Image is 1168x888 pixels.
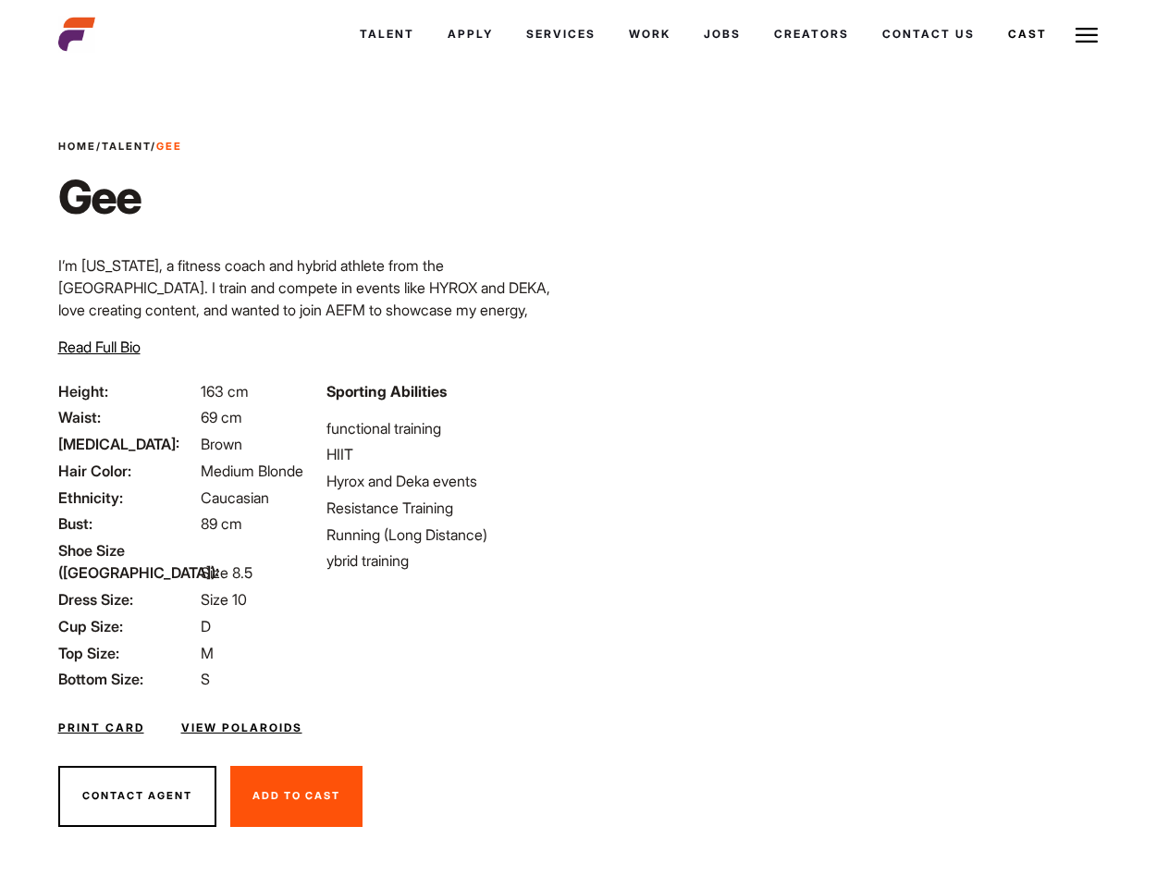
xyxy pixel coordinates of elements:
[58,380,197,402] span: Height:
[201,563,252,582] span: Size 8.5
[326,382,447,401] strong: Sporting Abilities
[201,462,303,480] span: Medium Blonde
[58,254,573,343] p: I’m [US_STATE], a fitness coach and hybrid athlete from the [GEOGRAPHIC_DATA]. I train and compet...
[326,417,572,439] li: functional training
[326,524,572,546] li: Running (Long Distance)
[201,617,211,635] span: D
[58,433,197,455] span: [MEDICAL_DATA]:
[252,789,340,802] span: Add To Cast
[58,406,197,428] span: Waist:
[991,9,1063,59] a: Cast
[230,766,363,827] button: Add To Cast
[326,470,572,492] li: Hyrox and Deka events
[510,9,612,59] a: Services
[58,642,197,664] span: Top Size:
[431,9,510,59] a: Apply
[58,539,197,584] span: Shoe Size ([GEOGRAPHIC_DATA]):
[58,615,197,637] span: Cup Size:
[757,9,866,59] a: Creators
[866,9,991,59] a: Contact Us
[201,590,247,609] span: Size 10
[58,588,197,610] span: Dress Size:
[201,644,214,662] span: M
[58,140,96,153] a: Home
[58,668,197,690] span: Bottom Size:
[181,720,302,736] a: View Polaroids
[58,720,144,736] a: Print Card
[58,338,141,356] span: Read Full Bio
[58,16,95,53] img: cropped-aefm-brand-fav-22-square.png
[58,460,197,482] span: Hair Color:
[201,488,269,507] span: Caucasian
[343,9,431,59] a: Talent
[58,766,216,827] button: Contact Agent
[201,382,249,401] span: 163 cm
[58,169,182,225] h1: Gee
[201,670,210,688] span: S
[1076,24,1098,46] img: Burger icon
[201,514,242,533] span: 89 cm
[326,497,572,519] li: Resistance Training
[201,408,242,426] span: 69 cm
[326,549,572,572] li: ybrid training
[58,487,197,509] span: Ethnicity:
[58,139,182,154] span: / /
[102,140,151,153] a: Talent
[156,140,182,153] strong: Gee
[58,512,197,535] span: Bust:
[58,336,141,358] button: Read Full Bio
[612,9,687,59] a: Work
[326,443,572,465] li: HIIT
[687,9,757,59] a: Jobs
[201,435,242,453] span: Brown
